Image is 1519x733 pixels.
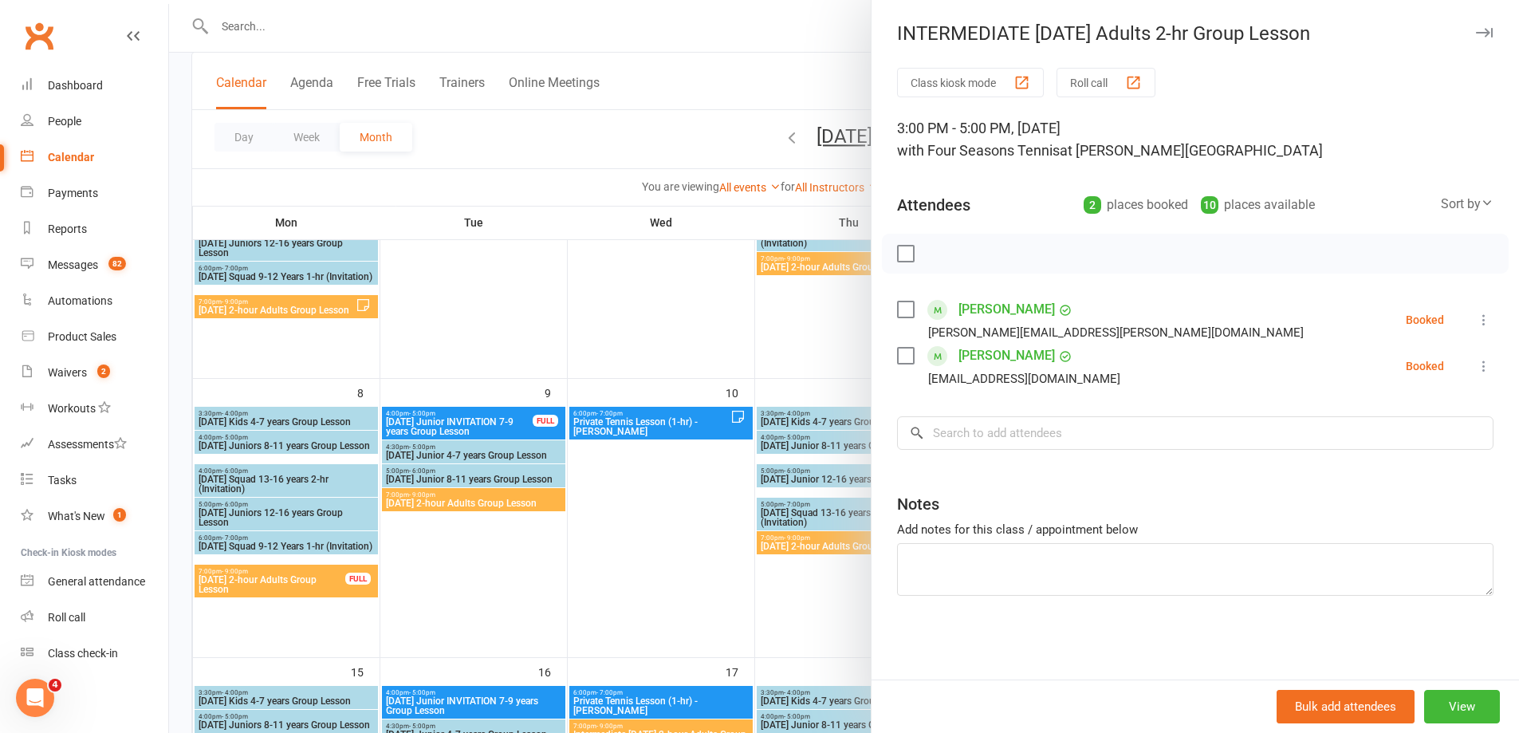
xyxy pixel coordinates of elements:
a: Workouts [21,391,168,427]
a: Dashboard [21,68,168,104]
div: Reports [48,223,87,235]
a: [PERSON_NAME] [958,343,1055,368]
a: People [21,104,168,140]
a: Automations [21,283,168,319]
div: Class check-in [48,647,118,660]
a: Roll call [21,600,168,636]
a: Calendar [21,140,168,175]
div: Attendees [897,194,970,216]
div: People [48,115,81,128]
a: Class kiosk mode [21,636,168,672]
a: Reports [21,211,168,247]
div: What's New [48,510,105,522]
div: Messages [48,258,98,271]
div: Tasks [48,474,77,487]
div: 2 [1084,196,1101,214]
div: Sort by [1441,194,1493,215]
a: What's New1 [21,499,168,534]
span: with Four Seasons Tennis [897,142,1060,159]
div: 3:00 PM - 5:00 PM, [DATE] [897,117,1493,162]
div: Roll call [48,611,85,624]
a: Payments [21,175,168,211]
a: Messages 82 [21,247,168,283]
div: Notes [897,493,939,515]
a: General attendance kiosk mode [21,564,168,600]
button: Bulk add attendees [1277,690,1415,723]
button: Roll call [1057,68,1155,97]
button: View [1424,690,1500,723]
div: Workouts [48,402,96,415]
span: 1 [113,508,126,522]
a: Tasks [21,463,168,499]
div: Calendar [48,151,94,164]
div: Dashboard [48,79,103,92]
div: 10 [1201,196,1218,214]
div: Booked [1406,314,1444,325]
a: Product Sales [21,319,168,355]
div: Payments [48,187,98,199]
div: INTERMEDIATE [DATE] Adults 2-hr Group Lesson [872,22,1519,45]
a: Waivers 2 [21,355,168,391]
span: 82 [108,257,126,270]
a: [PERSON_NAME] [958,297,1055,322]
div: Automations [48,294,112,307]
div: Product Sales [48,330,116,343]
div: places available [1201,194,1315,216]
div: General attendance [48,575,145,588]
span: 4 [49,679,61,692]
div: [PERSON_NAME][EMAIL_ADDRESS][PERSON_NAME][DOMAIN_NAME] [928,322,1304,343]
div: Add notes for this class / appointment below [897,520,1493,539]
iframe: Intercom live chat [16,679,54,717]
span: at [PERSON_NAME][GEOGRAPHIC_DATA] [1060,142,1323,159]
input: Search to add attendees [897,416,1493,450]
a: Assessments [21,427,168,463]
div: Assessments [48,438,127,451]
span: 2 [97,365,110,378]
button: Class kiosk mode [897,68,1044,97]
div: places booked [1084,194,1188,216]
div: Waivers [48,366,87,379]
a: Clubworx [19,16,59,56]
div: Booked [1406,361,1444,372]
div: [EMAIL_ADDRESS][DOMAIN_NAME] [928,368,1120,389]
